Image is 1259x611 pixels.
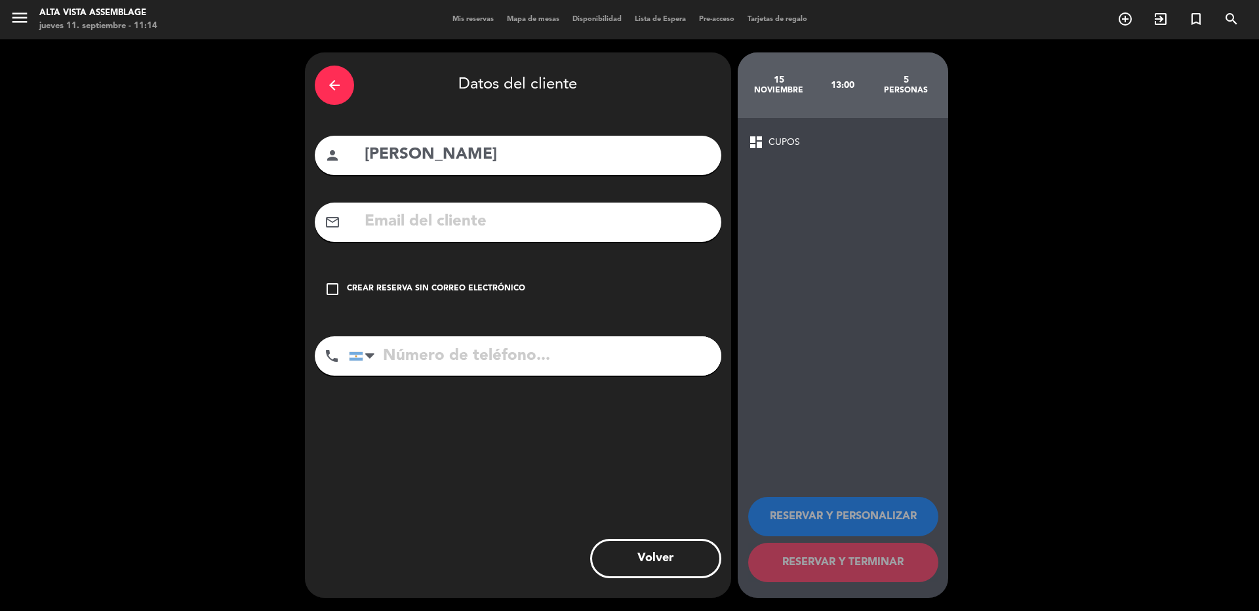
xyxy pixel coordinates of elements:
div: noviembre [748,85,811,96]
i: mail_outline [325,214,340,230]
button: RESERVAR Y TERMINAR [748,543,938,582]
i: add_circle_outline [1117,11,1133,27]
span: CUPOS [769,135,800,150]
span: Disponibilidad [566,16,628,23]
div: Argentina: +54 [350,337,380,375]
i: person [325,148,340,163]
div: personas [874,85,938,96]
span: Mis reservas [446,16,500,23]
i: check_box_outline_blank [325,281,340,297]
div: Datos del cliente [315,62,721,108]
span: Pre-acceso [692,16,741,23]
div: Crear reserva sin correo electrónico [347,283,525,296]
button: Volver [590,539,721,578]
i: phone [324,348,340,364]
input: Nombre del cliente [363,142,711,168]
div: 15 [748,75,811,85]
div: 13:00 [810,62,874,108]
span: Mapa de mesas [500,16,566,23]
i: exit_to_app [1153,11,1169,27]
span: dashboard [748,134,764,150]
i: menu [10,8,30,28]
span: Lista de Espera [628,16,692,23]
button: menu [10,8,30,32]
span: Tarjetas de regalo [741,16,814,23]
input: Número de teléfono... [349,336,721,376]
input: Email del cliente [363,208,711,235]
i: turned_in_not [1188,11,1204,27]
i: search [1224,11,1239,27]
button: RESERVAR Y PERSONALIZAR [748,497,938,536]
div: 5 [874,75,938,85]
i: arrow_back [327,77,342,93]
div: Alta Vista Assemblage [39,7,157,20]
div: jueves 11. septiembre - 11:14 [39,20,157,33]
